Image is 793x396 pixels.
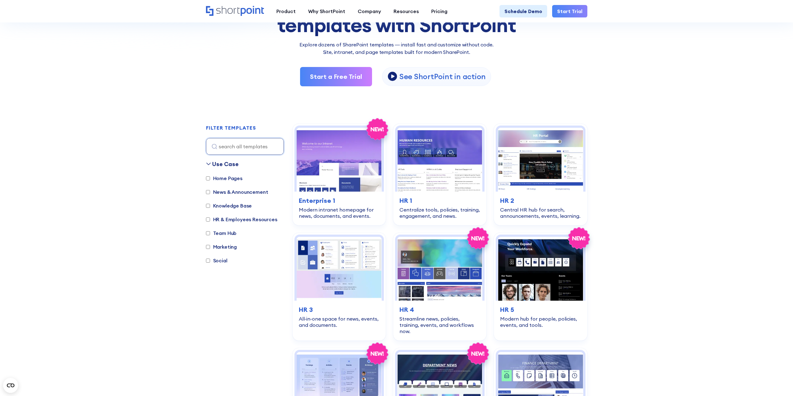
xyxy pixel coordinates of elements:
[212,160,239,168] div: Use Case
[399,207,480,219] div: Centralize tools, policies, training, engagement, and news.
[399,305,480,314] h3: HR 4
[206,243,237,250] label: Marketing
[399,72,486,81] p: See ShortPoint in action
[206,174,242,182] label: Home Pages
[297,128,382,192] img: Enterprise 1 – SharePoint Homepage Design: Modern intranet homepage for news, documents, and events.
[358,7,381,15] div: Company
[206,204,210,208] input: Knowledge Base
[206,6,264,17] a: Home
[393,233,486,341] a: HR 4 – SharePoint HR Intranet Template: Streamline news, policies, training, events, and workflow...
[206,138,284,155] input: search all templates
[425,5,454,17] a: Pricing
[206,231,210,235] input: Team Hub
[299,196,380,205] h3: Enterprise 1
[206,190,210,194] input: News & Announcement
[431,7,447,15] div: Pricing
[397,237,482,301] img: HR 4 – SharePoint HR Intranet Template: Streamline news, policies, training, events, and workflow...
[498,128,583,192] img: HR 2 - HR Intranet Portal: Central HR hub for search, announcements, events, learning.
[3,378,18,393] button: Open CMP widget
[206,202,252,209] label: Knowledge Base
[394,7,419,15] div: Resources
[494,233,587,341] a: HR 5 – Human Resource Template: Modern hub for people, policies, events, and tools.HR 5Modern hub...
[270,5,302,17] a: Product
[206,229,237,237] label: Team Hub
[206,216,277,223] label: HR & Employees Resources
[494,124,587,225] a: HR 2 - HR Intranet Portal: Central HR hub for search, announcements, events, learning.HR 2Central...
[399,196,480,205] h3: HR 1
[206,217,210,222] input: HR & Employees Resources
[681,324,793,396] iframe: Chat Widget
[297,237,382,301] img: HR 3 – HR Intranet Template: All‑in‑one space for news, events, and documents.
[500,305,581,314] h3: HR 5
[351,5,387,17] a: Company
[293,233,386,341] a: HR 3 – HR Intranet Template: All‑in‑one space for news, events, and documents.HR 3All‑in‑one spac...
[293,124,386,225] a: Enterprise 1 – SharePoint Homepage Design: Modern intranet homepage for news, documents, and even...
[500,316,581,328] div: Modern hub for people, policies, events, and tools.
[299,207,380,219] div: Modern intranet homepage for news, documents, and events.
[299,316,380,328] div: All‑in‑one space for news, events, and documents.
[399,316,480,334] div: Streamline news, policies, training, events, and workflows now.
[500,196,581,205] h3: HR 2
[300,67,372,86] a: Start a Free Trial
[206,245,210,249] input: Marketing
[498,237,583,301] img: HR 5 – Human Resource Template: Modern hub for people, policies, events, and tools.
[500,207,581,219] div: Central HR hub for search, announcements, events, learning.
[302,5,351,17] a: Why ShortPoint
[552,5,587,17] a: Start Trial
[382,67,491,86] a: open lightbox
[206,125,256,131] h2: FILTER TEMPLATES
[206,176,210,180] input: Home Pages
[276,7,296,15] div: Product
[308,7,345,15] div: Why ShortPoint
[397,128,482,192] img: HR 1 – Human Resources Template: Centralize tools, policies, training, engagement, and news.
[299,305,380,314] h3: HR 3
[206,259,210,263] input: Social
[206,188,268,196] label: News & Announcement
[206,41,587,56] p: Explore dozens of SharePoint templates — install fast and customize without code. Site, intranet,...
[206,257,227,264] label: Social
[499,5,547,17] a: Schedule Demo
[393,124,486,225] a: HR 1 – Human Resources Template: Centralize tools, policies, training, engagement, and news.HR 1C...
[387,5,425,17] a: Resources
